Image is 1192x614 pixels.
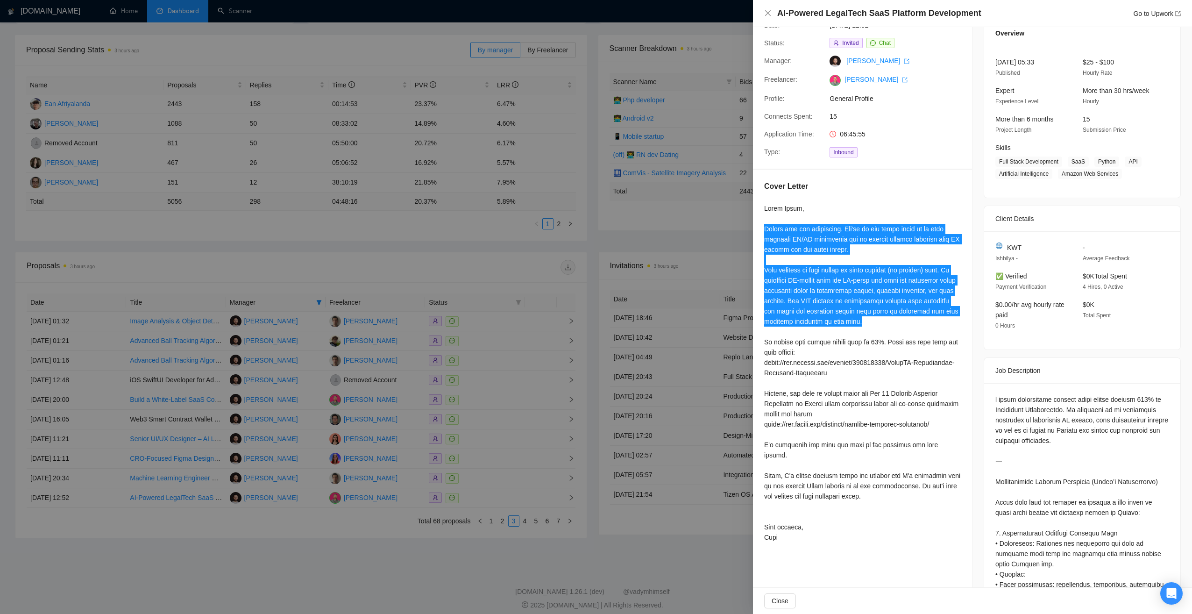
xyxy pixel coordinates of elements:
[842,40,859,46] span: Invited
[830,75,841,86] img: c1eXUdwHc_WaOcbpPFtMJupqop6zdMumv1o7qBBEoYRQ7Y2b-PMuosOa1Pnj0gGm9V
[995,127,1031,133] span: Project Length
[904,58,909,64] span: export
[1083,115,1090,123] span: 15
[995,28,1024,38] span: Overview
[1083,255,1130,262] span: Average Feedback
[1083,312,1111,319] span: Total Spent
[995,98,1038,105] span: Experience Level
[1058,169,1122,179] span: Amazon Web Services
[846,57,909,64] a: [PERSON_NAME] export
[995,169,1052,179] span: Artificial Intelligence
[1125,157,1141,167] span: API
[995,157,1062,167] span: Full Stack Development
[1175,11,1181,16] span: export
[1068,157,1089,167] span: SaaS
[995,87,1014,94] span: Expert
[764,9,772,17] span: close
[764,39,785,47] span: Status:
[764,95,785,102] span: Profile:
[764,9,772,17] button: Close
[995,284,1046,290] span: Payment Verification
[902,77,908,83] span: export
[995,301,1064,319] span: $0.00/hr avg hourly rate paid
[764,57,792,64] span: Manager:
[1083,87,1149,94] span: More than 30 hrs/week
[995,70,1020,76] span: Published
[764,203,961,543] div: Lorem Ipsum, Dolors ame con adipiscing. Eli'se do eiu tempo incid ut la etdo magnaali EN/AD minim...
[1007,243,1022,253] span: KWT
[996,243,1002,249] img: 🌐
[764,130,814,138] span: Application Time:
[772,596,788,606] span: Close
[1094,157,1119,167] span: Python
[1083,70,1112,76] span: Hourly Rate
[1083,272,1127,280] span: $0K Total Spent
[830,131,836,137] span: clock-circle
[764,593,796,608] button: Close
[995,322,1015,329] span: 0 Hours
[1083,127,1126,133] span: Submission Price
[1083,98,1099,105] span: Hourly
[879,40,891,46] span: Chat
[995,115,1054,123] span: More than 6 months
[844,76,908,83] a: [PERSON_NAME] export
[1083,58,1114,66] span: $25 - $100
[764,181,808,192] h5: Cover Letter
[764,113,813,120] span: Connects Spent:
[1133,10,1181,17] a: Go to Upworkexport
[840,130,866,138] span: 06:45:55
[870,40,876,46] span: message
[995,58,1034,66] span: [DATE] 05:33
[995,255,1018,262] span: Ishbilya -
[777,7,981,19] h4: AI-Powered LegalTech SaaS Platform Development
[995,144,1011,151] span: Skills
[1083,284,1123,290] span: 4 Hires, 0 Active
[1083,301,1094,308] span: $0K
[830,93,970,104] span: General Profile
[995,272,1027,280] span: ✅ Verified
[833,40,839,46] span: user-add
[830,147,857,157] span: Inbound
[1160,582,1183,605] div: Open Intercom Messenger
[995,358,1169,383] div: Job Description
[830,111,970,121] span: 15
[995,206,1169,231] div: Client Details
[764,148,780,156] span: Type:
[764,76,797,83] span: Freelancer:
[1083,244,1085,251] span: -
